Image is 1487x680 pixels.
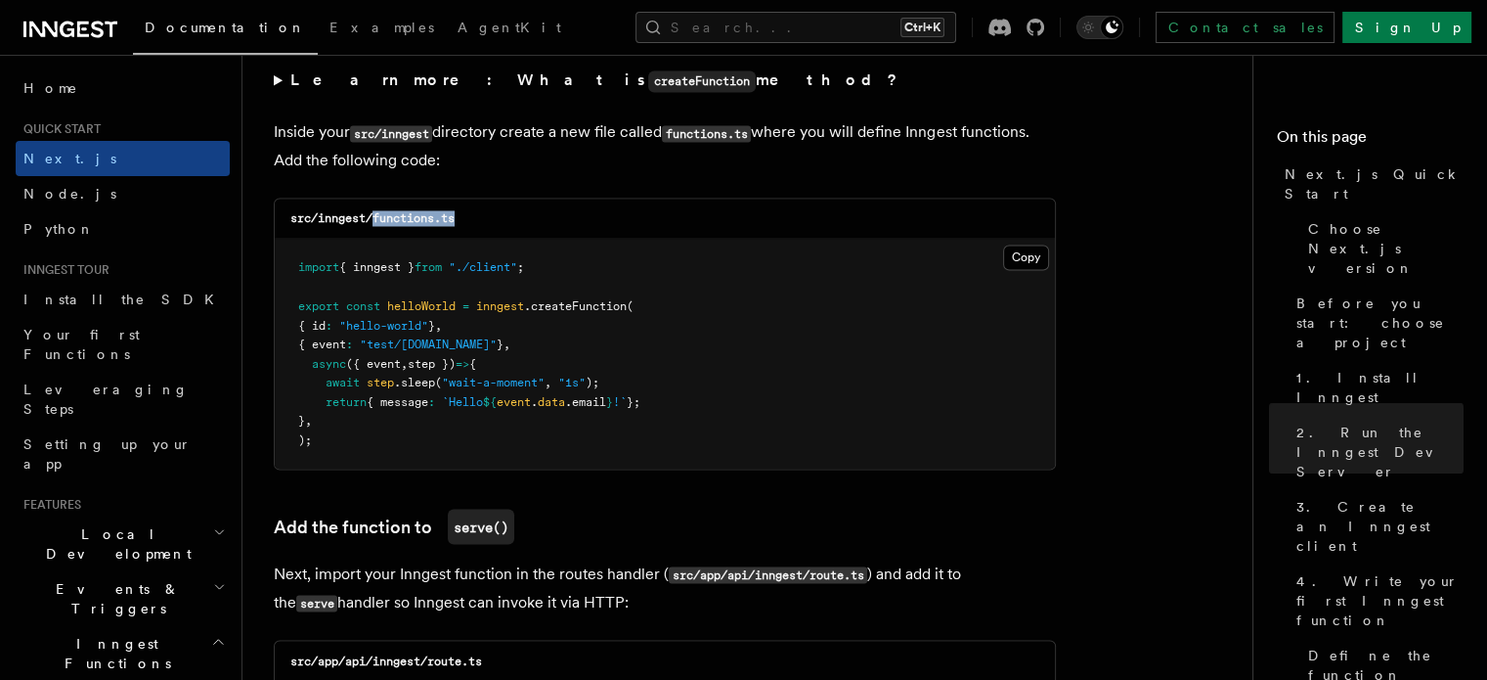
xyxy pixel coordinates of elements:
span: 1. Install Inngest [1296,368,1464,407]
button: Events & Triggers [16,571,230,626]
a: Leveraging Steps [16,372,230,427]
button: Toggle dark mode [1076,16,1123,39]
span: "1s" [558,375,586,388]
span: inngest [476,298,524,312]
span: Leveraging Steps [23,382,189,417]
a: Examples [318,6,446,53]
a: Contact sales [1156,12,1334,43]
span: Inngest Functions [16,634,211,673]
span: ({ event [346,356,401,370]
span: `Hello [442,394,483,408]
code: src/app/api/inngest/route.ts [290,654,482,667]
span: export [298,298,339,312]
span: 3. Create an Inngest client [1296,497,1464,556]
span: , [503,337,510,350]
a: Next.js Quick Start [1277,157,1464,211]
span: } [298,413,305,427]
a: AgentKit [446,6,573,53]
span: helloWorld [387,298,456,312]
a: Install the SDK [16,282,230,317]
a: Sign Up [1342,12,1471,43]
span: , [401,356,408,370]
span: Documentation [145,20,306,35]
a: Setting up your app [16,427,230,481]
a: Node.js [16,176,230,211]
span: ); [298,432,312,446]
span: { id [298,318,326,332]
span: Next.js [23,151,116,166]
a: Add the function toserve() [274,509,514,544]
span: "./client" [449,260,517,274]
code: src/inngest [350,125,432,142]
button: Local Development [16,517,230,571]
kbd: Ctrl+K [900,18,944,37]
span: }; [627,394,640,408]
span: ( [435,375,442,388]
span: return [326,394,367,408]
span: Your first Functions [23,327,140,362]
a: 2. Run the Inngest Dev Server [1289,415,1464,489]
span: 2. Run the Inngest Dev Server [1296,423,1464,481]
span: => [456,356,469,370]
span: { event [298,337,346,350]
code: functions.ts [662,125,751,142]
span: from [415,260,442,274]
code: src/inngest/functions.ts [290,211,455,225]
span: AgentKit [458,20,561,35]
span: Inngest tour [16,262,109,278]
code: createFunction [648,70,756,92]
span: { [469,356,476,370]
a: 3. Create an Inngest client [1289,489,1464,564]
span: step }) [408,356,456,370]
strong: Learn more: What is method? [290,70,901,89]
span: ); [586,375,599,388]
span: event [497,394,531,408]
span: 4. Write your first Inngest function [1296,571,1464,630]
span: step [367,375,394,388]
span: , [545,375,551,388]
span: ${ [483,394,497,408]
button: Copy [1003,245,1049,270]
span: Quick start [16,121,101,137]
span: { message [367,394,428,408]
span: = [462,298,469,312]
span: : [326,318,332,332]
a: Documentation [133,6,318,55]
a: Home [16,70,230,106]
span: data [538,394,565,408]
h4: On this page [1277,125,1464,157]
span: ( [627,298,634,312]
span: , [305,413,312,427]
span: } [497,337,503,350]
a: Your first Functions [16,317,230,372]
span: Choose Next.js version [1308,219,1464,278]
span: . [531,394,538,408]
span: Events & Triggers [16,579,213,618]
p: Next, import your Inngest function in the routes handler ( ) and add it to the handler so Inngest... [274,560,1056,616]
span: async [312,356,346,370]
span: Local Development [16,524,213,564]
a: Next.js [16,141,230,176]
code: src/app/api/inngest/route.ts [669,567,867,583]
span: } [428,318,435,332]
span: ; [517,260,524,274]
span: Before you start: choose a project [1296,294,1464,352]
span: : [428,394,435,408]
span: Features [16,497,81,513]
span: Next.js Quick Start [1285,164,1464,204]
span: Install the SDK [23,292,226,307]
a: Before you start: choose a project [1289,286,1464,360]
span: "wait-a-moment" [442,375,545,388]
a: Python [16,211,230,247]
span: Python [23,221,95,237]
span: Home [23,78,78,98]
span: .sleep [394,375,435,388]
a: 4. Write your first Inngest function [1289,564,1464,638]
span: await [326,375,360,388]
span: { inngest } [339,260,415,274]
code: serve [296,595,337,612]
span: : [346,337,353,350]
span: .email [565,394,606,408]
span: .createFunction [524,298,627,312]
span: import [298,260,339,274]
